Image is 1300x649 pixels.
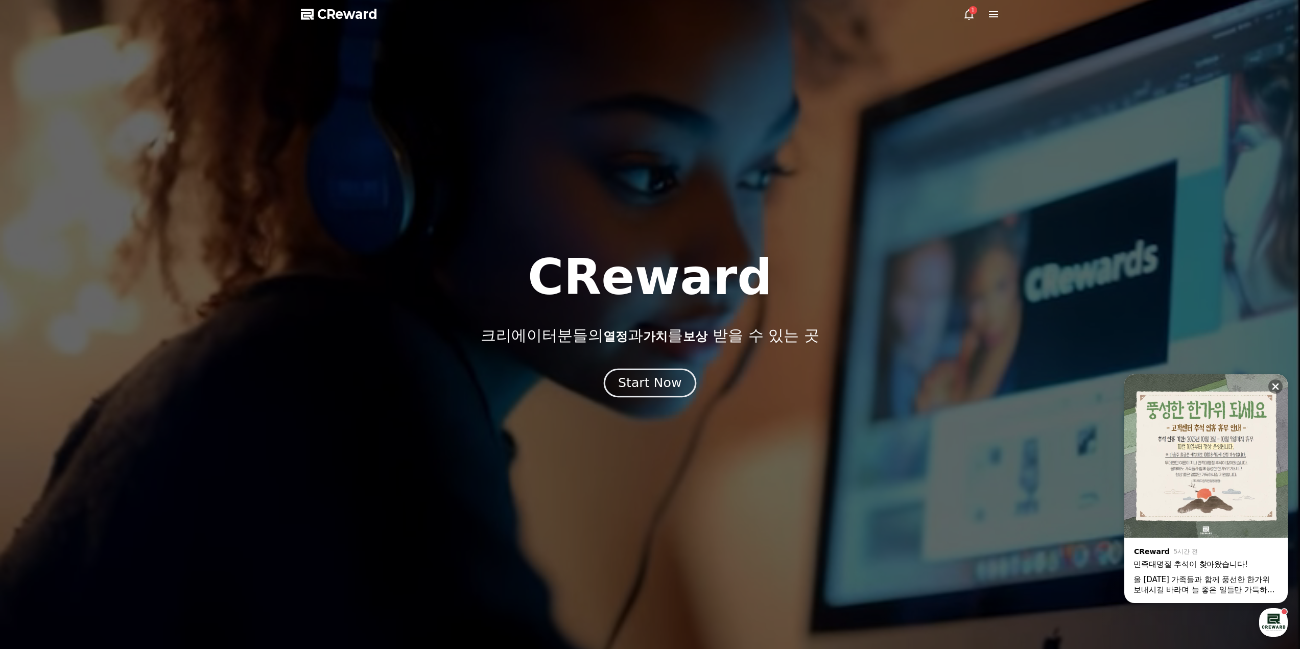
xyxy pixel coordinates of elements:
span: 열정 [603,329,628,344]
a: 설정 [132,324,196,349]
button: Start Now [604,368,696,397]
a: CReward [301,6,377,22]
a: 홈 [3,324,67,349]
span: 보상 [683,329,707,344]
div: 1 [969,6,977,14]
span: 가치 [643,329,668,344]
span: 설정 [158,339,170,347]
h1: CReward [528,253,772,302]
a: 1 [963,8,975,20]
div: Start Now [618,374,681,392]
a: Start Now [606,379,694,389]
span: CReward [317,6,377,22]
span: 대화 [93,340,106,348]
span: 홈 [32,339,38,347]
a: 대화 [67,324,132,349]
p: 크리에이터분들의 과 를 받을 수 있는 곳 [481,326,819,345]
